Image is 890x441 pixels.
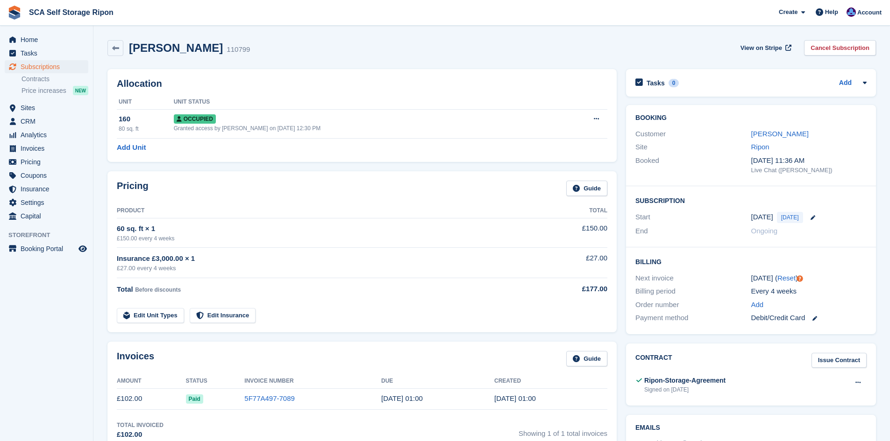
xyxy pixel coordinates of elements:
div: End [635,226,751,237]
td: £27.00 [532,248,607,278]
a: Cancel Subscription [804,40,876,56]
div: Start [635,212,751,223]
span: CRM [21,115,77,128]
span: Help [825,7,838,17]
a: menu [5,155,88,168]
a: menu [5,196,88,209]
th: Unit [117,95,174,110]
a: menu [5,142,88,155]
span: Ongoing [751,227,778,235]
span: Account [857,8,882,17]
th: Invoice Number [244,374,381,389]
div: 60 sq. ft × 1 [117,224,532,234]
span: Settings [21,196,77,209]
div: 160 [119,114,174,125]
div: £177.00 [532,284,607,294]
div: Live Chat ([PERSON_NAME]) [751,166,867,175]
th: Amount [117,374,186,389]
div: £102.00 [117,429,164,440]
div: Total Invoiced [117,421,164,429]
div: Billing period [635,286,751,297]
h2: Subscription [635,196,867,205]
th: Due [381,374,494,389]
a: menu [5,60,88,73]
div: Customer [635,129,751,140]
a: menu [5,47,88,60]
div: 0 [669,79,679,87]
span: Showing 1 of 1 total invoices [519,421,607,440]
span: Home [21,33,77,46]
time: 2025-09-29 00:00:17 UTC [494,394,536,402]
h2: Invoices [117,351,154,366]
span: Before discounts [135,287,181,293]
th: Unit Status [174,95,556,110]
span: View on Stripe [740,43,782,53]
div: [DATE] 11:36 AM [751,155,867,166]
span: Booking Portal [21,242,77,255]
a: Guide [566,351,607,366]
span: Total [117,285,133,293]
a: menu [5,242,88,255]
span: Sites [21,101,77,114]
a: 5F77A497-7089 [244,394,295,402]
a: menu [5,128,88,141]
time: 2025-09-29 00:00:00 UTC [751,212,773,223]
h2: Emails [635,424,867,432]
div: Site [635,142,751,153]
a: Reset [777,274,796,282]
h2: Billing [635,257,867,266]
a: Add Unit [117,142,146,153]
div: 110799 [227,44,250,55]
a: menu [5,210,88,223]
th: Product [117,203,532,218]
span: Coupons [21,169,77,182]
a: Edit Insurance [190,308,256,323]
h2: Allocation [117,78,607,89]
time: 2025-09-30 00:00:00 UTC [381,394,423,402]
a: menu [5,115,88,128]
a: Preview store [77,243,88,254]
th: Total [532,203,607,218]
td: £102.00 [117,388,186,409]
img: Sarah Race [847,7,856,17]
a: menu [5,101,88,114]
div: Next invoice [635,273,751,284]
img: stora-icon-8386f47178a22dfd0bd8f6a31ec36ba5ce8667c1dd55bd0f319d3a0aa187defe.svg [7,6,21,20]
span: Subscriptions [21,60,77,73]
a: menu [5,169,88,182]
span: Capital [21,210,77,223]
span: Analytics [21,128,77,141]
h2: Tasks [647,79,665,87]
div: Ripon-Storage-Agreement [644,376,726,385]
a: menu [5,33,88,46]
div: Insurance £3,000.00 × 1 [117,253,532,264]
a: Issue Contract [812,353,867,368]
a: SCA Self Storage Ripon [25,5,117,20]
div: Order number [635,300,751,310]
a: Edit Unit Types [117,308,184,323]
div: Granted access by [PERSON_NAME] on [DATE] 12:30 PM [174,124,556,133]
h2: Pricing [117,181,149,196]
a: Add [839,78,852,89]
h2: Booking [635,114,867,122]
a: menu [5,182,88,196]
h2: Contract [635,353,672,368]
span: Pricing [21,155,77,168]
div: Every 4 weeks [751,286,867,297]
td: £150.00 [532,218,607,247]
div: [DATE] ( ) [751,273,867,284]
div: Tooltip anchor [796,274,804,283]
a: Ripon [751,143,769,151]
span: [DATE] [777,212,803,223]
th: Status [186,374,245,389]
div: Payment method [635,313,751,323]
th: Created [494,374,607,389]
a: Price increases NEW [21,85,88,96]
div: Booked [635,155,751,175]
div: £150.00 every 4 weeks [117,234,532,243]
div: NEW [73,86,88,95]
span: Price increases [21,86,66,95]
div: 80 sq. ft [119,125,174,133]
span: Storefront [8,231,93,240]
a: View on Stripe [737,40,793,56]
